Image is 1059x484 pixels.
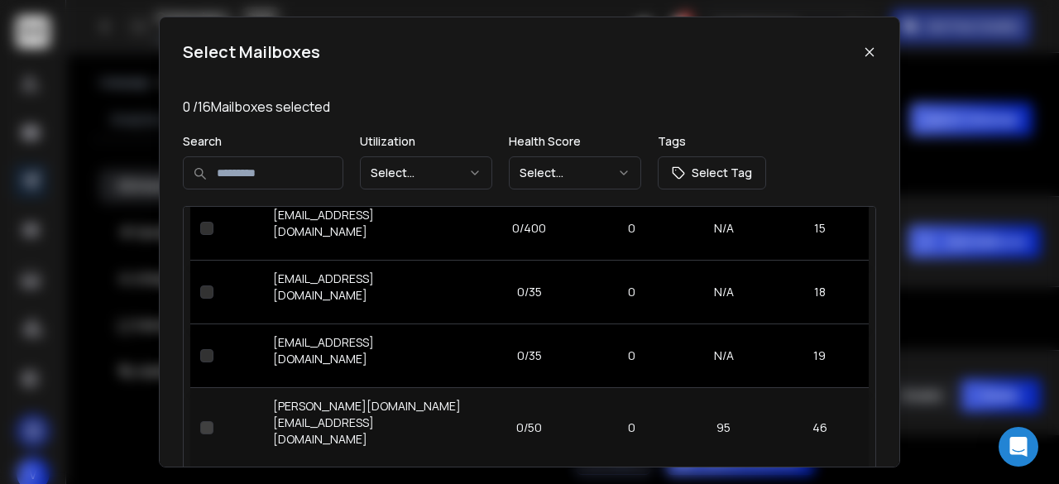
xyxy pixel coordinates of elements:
h1: Select Mailboxes [183,41,320,64]
p: 0 / 16 Mailboxes selected [183,97,876,117]
button: Select Tag [658,156,766,189]
button: Select... [509,156,641,189]
p: Tags [658,133,766,150]
p: Search [183,133,343,150]
p: Health Score [509,133,641,150]
button: Select... [360,156,492,189]
div: Open Intercom Messenger [999,427,1038,467]
p: Utilization [360,133,492,150]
